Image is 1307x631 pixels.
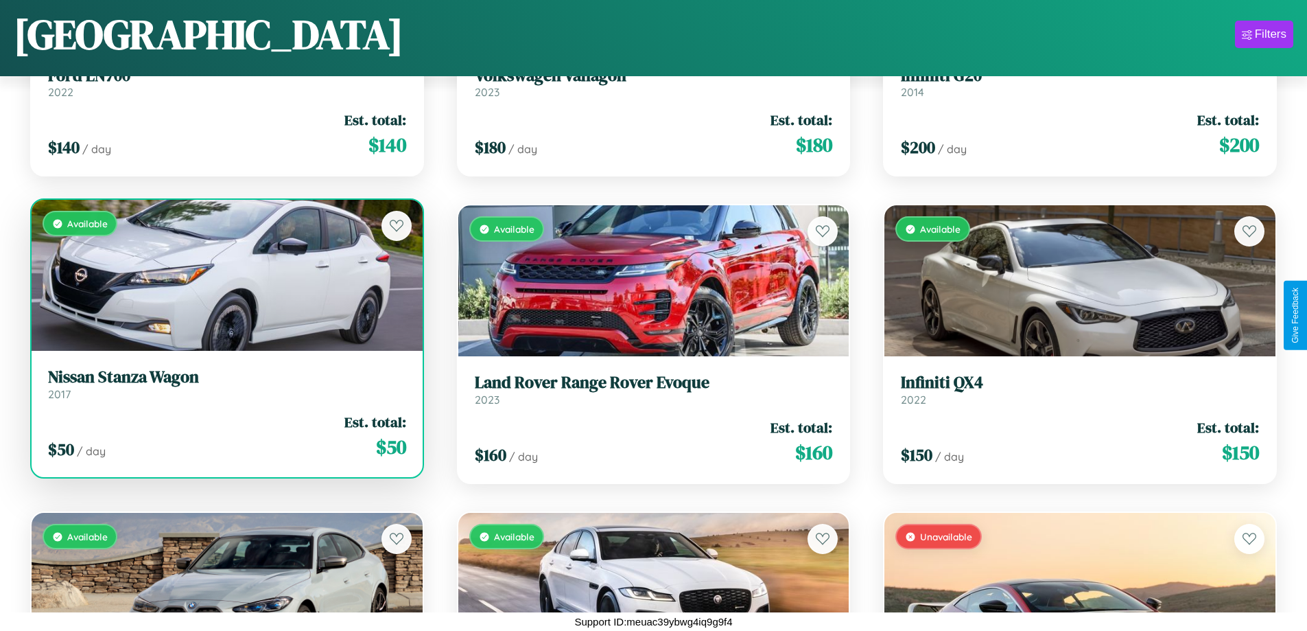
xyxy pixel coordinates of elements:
span: Available [920,223,961,235]
span: $ 140 [368,131,406,159]
span: 2017 [48,387,71,401]
span: 2023 [475,393,499,406]
span: 2022 [48,85,73,99]
span: Est. total: [1197,417,1259,437]
span: Est. total: [770,417,832,437]
h3: Nissan Stanza Wagon [48,367,406,387]
span: $ 180 [796,131,832,159]
span: $ 200 [1219,131,1259,159]
h3: Infiniti QX4 [901,373,1259,393]
h1: [GEOGRAPHIC_DATA] [14,6,403,62]
span: $ 140 [48,136,80,159]
div: Filters [1255,27,1286,41]
span: Available [67,218,108,229]
span: / day [509,450,538,463]
span: / day [508,142,537,156]
span: Est. total: [1197,110,1259,130]
p: Support ID: meuac39ybwg4iq9g9f4 [574,612,732,631]
a: Infiniti QX42022 [901,373,1259,406]
span: 2022 [901,393,926,406]
span: Est. total: [770,110,832,130]
span: Available [494,223,534,235]
span: 2023 [475,85,499,99]
span: Est. total: [344,110,406,130]
a: Infiniti G202014 [901,66,1259,100]
span: Est. total: [344,412,406,432]
a: Nissan Stanza Wagon2017 [48,367,406,401]
span: $ 200 [901,136,935,159]
span: / day [935,450,964,463]
span: $ 160 [475,444,506,466]
a: Volkswagen Vanagon2023 [475,66,833,100]
a: Ford LN7002022 [48,66,406,100]
span: Available [494,531,534,542]
div: Give Feedback [1291,288,1300,343]
span: $ 180 [475,136,506,159]
span: $ 50 [376,433,406,461]
span: / day [77,444,106,458]
span: Available [67,531,108,542]
h3: Land Rover Range Rover Evoque [475,373,833,393]
span: / day [82,142,111,156]
span: $ 160 [795,439,832,466]
span: 2014 [901,85,924,99]
span: / day [938,142,967,156]
a: Land Rover Range Rover Evoque2023 [475,373,833,406]
span: $ 150 [1222,439,1259,466]
button: Filters [1235,21,1293,48]
span: $ 50 [48,438,74,461]
span: Unavailable [920,531,972,542]
span: $ 150 [901,444,932,466]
